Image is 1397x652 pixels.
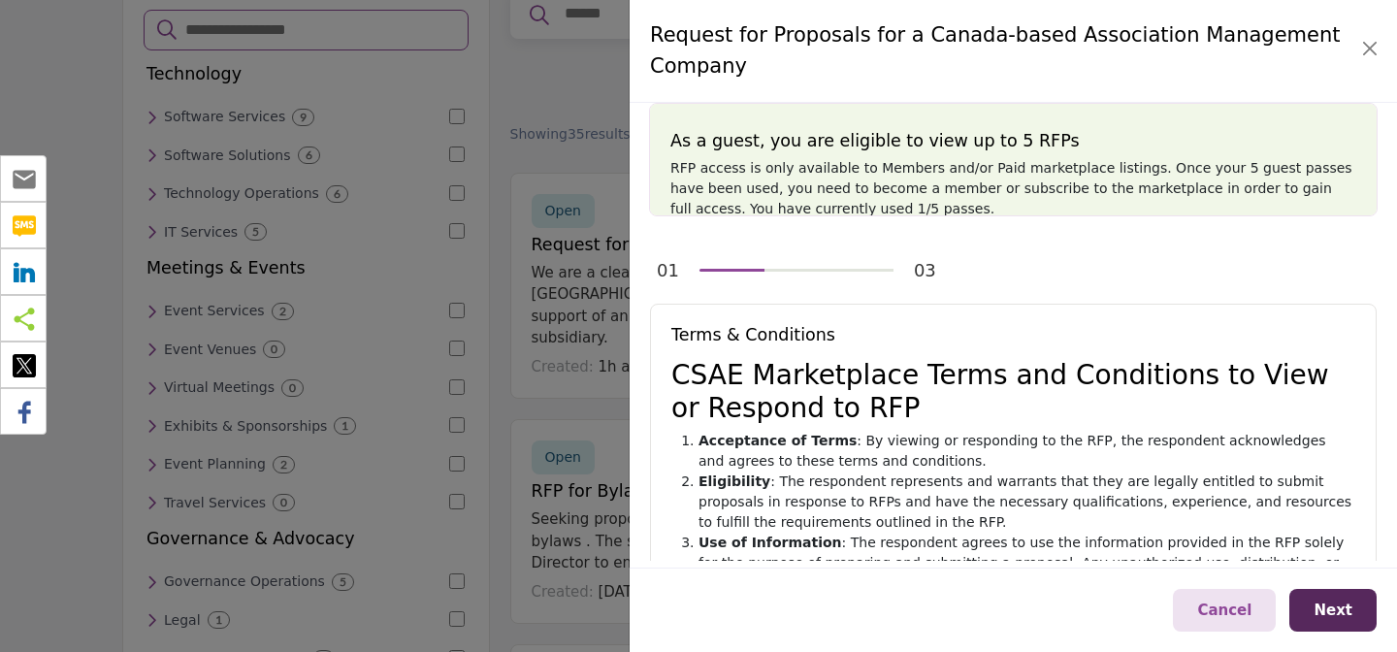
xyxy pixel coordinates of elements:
[698,433,857,448] strong: Acceptance of Terms
[1314,602,1352,619] span: Next
[670,131,1356,151] h5: As a guest, you are eligible to view up to 5 RFPs
[698,472,1355,533] li: : The respondent represents and warrants that they are legally entitled to submit proposals in re...
[650,20,1356,81] h4: Request for Proposals for a Canada-based Association Management Company
[914,257,936,283] div: 03
[670,158,1356,219] p: RFP access is only available to Members and/or Paid marketplace listings. Once your 5 guest passe...
[698,473,770,489] strong: Eligibility
[698,431,1355,472] li: : By viewing or responding to the RFP, the respondent acknowledges and agrees to these terms and ...
[1289,589,1377,633] button: Next
[671,325,1355,345] h5: Terms & Conditions
[657,257,679,283] div: 01
[1197,602,1251,619] span: Cancel
[698,535,842,550] strong: Use of Information
[698,533,1355,594] li: : The respondent agrees to use the information provided in the RFP solely for the purpose of prep...
[671,359,1355,424] h2: CSAE Marketplace Terms and Conditions to View or Respond to RFP
[1173,589,1276,633] button: Cancel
